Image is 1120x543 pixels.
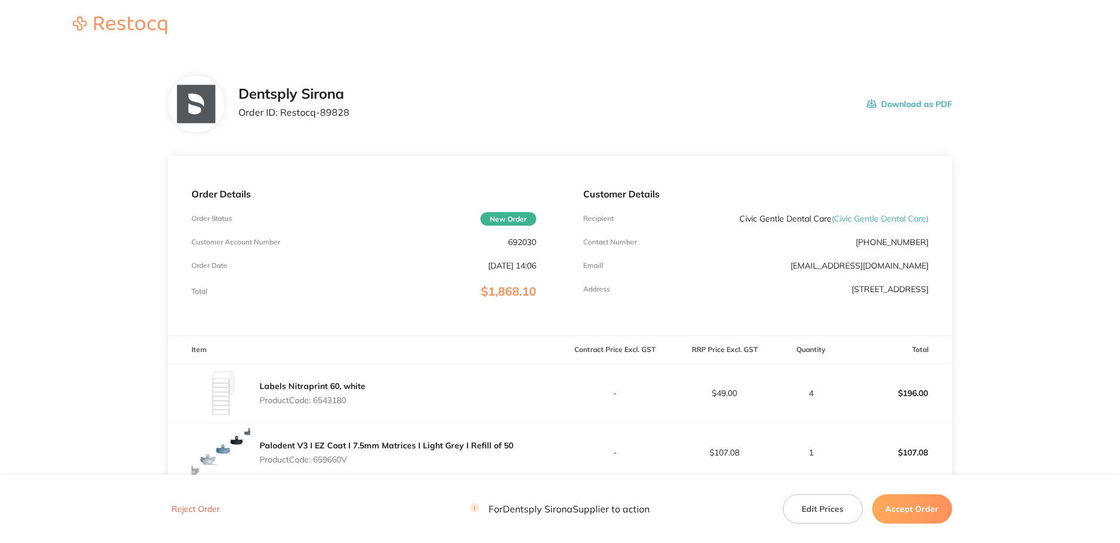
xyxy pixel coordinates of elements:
[191,423,250,482] img: eXF4ZGhvYg
[260,395,365,405] p: Product Code: 6543180
[191,287,207,296] p: Total
[670,388,779,398] p: $49.00
[560,388,669,398] p: -
[238,107,349,118] p: Order ID: Restocq- 89828
[191,214,232,223] p: Order Status
[852,284,929,294] p: [STREET_ADDRESS]
[670,448,779,457] p: $107.08
[583,262,603,270] p: Emaill
[168,336,560,364] th: Item
[238,86,349,102] h2: Dentsply Sirona
[843,438,951,467] p: $107.08
[168,504,223,515] button: Reject Order
[583,214,614,223] p: Recipient
[481,284,536,299] span: $1,868.10
[670,336,779,364] th: RRP Price Excl. GST
[856,237,929,247] p: [PHONE_NUMBER]
[583,285,610,293] p: Address
[872,494,952,524] button: Accept Order
[480,212,536,226] span: New Order
[780,388,842,398] p: 4
[780,448,842,457] p: 1
[191,364,250,423] img: dHl3eTAyaA
[177,85,215,123] img: NTllNzd2NQ
[842,336,952,364] th: Total
[583,238,637,246] p: Contact Number
[832,213,929,224] span: ( Civic Gentle Dental Care )
[61,16,179,36] a: Restocq logo
[260,381,365,391] a: Labels Nitraprint 60, white
[867,86,952,122] button: Download as PDF
[843,379,951,407] p: $196.00
[191,189,536,199] p: Order Details
[191,238,280,246] p: Customer Account Number
[508,237,536,247] p: 692030
[260,440,513,451] a: Palodent V3 I EZ Coat I 7.5mm Matrices I Light Grey I Refill of 50
[61,16,179,34] img: Restocq logo
[739,214,929,223] p: Civic Gentle Dental Care
[560,336,670,364] th: Contract Price Excl. GST
[791,260,929,271] a: [EMAIL_ADDRESS][DOMAIN_NAME]
[191,262,227,270] p: Order Date
[260,455,513,464] p: Product Code: 659660V
[488,261,536,270] p: [DATE] 14:06
[560,448,669,457] p: -
[583,189,928,199] p: Customer Details
[470,504,650,515] p: For Dentsply Sirona Supplier to action
[779,336,842,364] th: Quantity
[783,494,863,524] button: Edit Prices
